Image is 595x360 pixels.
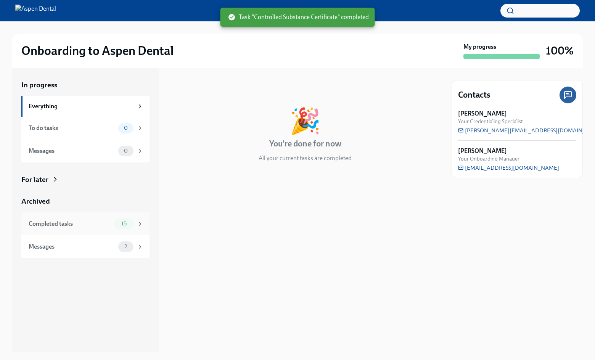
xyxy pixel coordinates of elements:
a: Completed tasks15 [21,212,150,235]
div: To do tasks [29,124,115,132]
a: Messages0 [21,140,150,162]
div: For later [21,175,48,185]
span: Your Onboarding Manager [458,155,519,162]
span: Your Credentialing Specialist [458,118,523,125]
a: [EMAIL_ADDRESS][DOMAIN_NAME] [458,164,559,172]
p: All your current tasks are completed [259,154,352,162]
h2: Onboarding to Aspen Dental [21,43,174,58]
a: Everything [21,96,150,117]
a: Archived [21,196,150,206]
div: In progress [168,80,204,90]
a: To do tasks0 [21,117,150,140]
span: 0 [119,125,132,131]
a: In progress [21,80,150,90]
a: Messages2 [21,235,150,258]
span: 0 [119,148,132,154]
a: For later [21,175,150,185]
h4: Contacts [458,89,490,101]
div: Messages [29,147,115,155]
img: Aspen Dental [15,5,56,17]
strong: My progress [463,43,496,51]
div: Completed tasks [29,220,111,228]
span: 15 [117,221,131,227]
h3: 100% [546,44,574,58]
div: 🎉 [289,108,321,133]
h4: You're done for now [269,138,341,149]
span: Task "Controlled Substance Certificate" completed [228,13,369,21]
strong: [PERSON_NAME] [458,109,507,118]
div: Messages [29,243,115,251]
strong: [PERSON_NAME] [458,147,507,155]
div: Everything [29,102,133,111]
span: 2 [120,244,132,249]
